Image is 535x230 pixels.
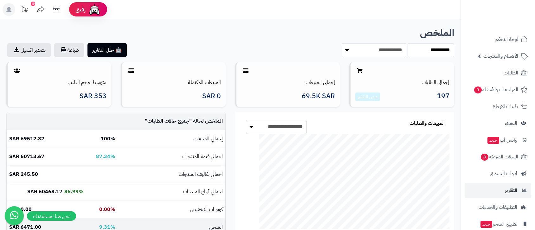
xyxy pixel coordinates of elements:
[118,166,225,183] td: اجمالي تكاليف المنتجات
[465,183,531,198] a: التقارير
[465,116,531,131] a: العملاء
[202,93,221,100] span: 0 SAR
[480,152,518,161] span: السلات المتروكة
[101,135,115,143] b: 100%
[493,102,518,111] span: طلبات الإرجاع
[147,117,189,125] span: جميع حالات الطلبات
[465,65,531,80] a: الطلبات
[487,137,499,144] span: جديد
[505,119,517,128] span: العملاء
[68,79,106,86] a: متوسط حجم الطلب
[75,6,86,13] span: رفيق
[358,93,378,100] a: عرض التقارير
[474,86,482,94] span: 3
[492,5,529,18] img: logo-2.png
[54,43,84,57] button: طباعة
[465,166,531,181] a: أدوات التسويق
[465,132,531,148] a: وآتس آبجديد
[99,206,115,213] b: 0.00%
[480,153,489,161] span: 8
[505,186,517,195] span: التقارير
[483,52,518,61] span: الأقسام والمنتجات
[306,79,335,86] a: إجمالي المبيعات
[118,112,225,130] td: الملخص لحالة " "
[465,200,531,215] a: التطبيقات والخدمات
[87,43,127,57] button: 🤖 حلل التقارير
[9,206,32,213] b: 0.00 SAR
[490,169,517,178] span: أدوات التسويق
[80,93,106,100] span: 353 SAR
[118,148,225,165] td: اجمالي قيمة المنتجات
[422,79,449,86] a: إجمالي الطلبات
[188,79,221,86] a: المبيعات المكتملة
[118,201,225,218] td: كوبونات التخفيض
[465,149,531,164] a: السلات المتروكة8
[480,221,492,228] span: جديد
[7,43,51,57] a: تصدير اكسيل
[118,183,225,201] td: اجمالي أرباح المنتجات
[487,136,517,144] span: وآتس آب
[474,85,518,94] span: المراجعات والأسئلة
[118,130,225,148] td: إجمالي المبيعات
[465,32,531,47] a: لوحة التحكم
[465,82,531,97] a: المراجعات والأسئلة3
[9,170,38,178] b: 245.50 SAR
[88,3,101,16] img: ai-face.png
[479,203,517,212] span: التطبيقات والخدمات
[7,183,86,201] td: -
[495,35,518,44] span: لوحة التحكم
[96,153,115,160] b: 87.34%
[480,220,517,228] span: تطبيق المتجر
[17,3,33,17] a: تحديثات المنصة
[504,68,518,77] span: الطلبات
[9,153,44,160] b: 60713.67 SAR
[420,25,454,40] b: الملخص
[27,188,62,195] b: 60468.17 SAR
[302,93,335,100] span: 69.5K SAR
[9,135,44,143] b: 69512.32 SAR
[64,188,84,195] b: 86.99%
[465,99,531,114] a: طلبات الإرجاع
[409,121,445,126] h3: المبيعات والطلبات
[31,2,35,6] div: 10
[437,93,449,101] span: 197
